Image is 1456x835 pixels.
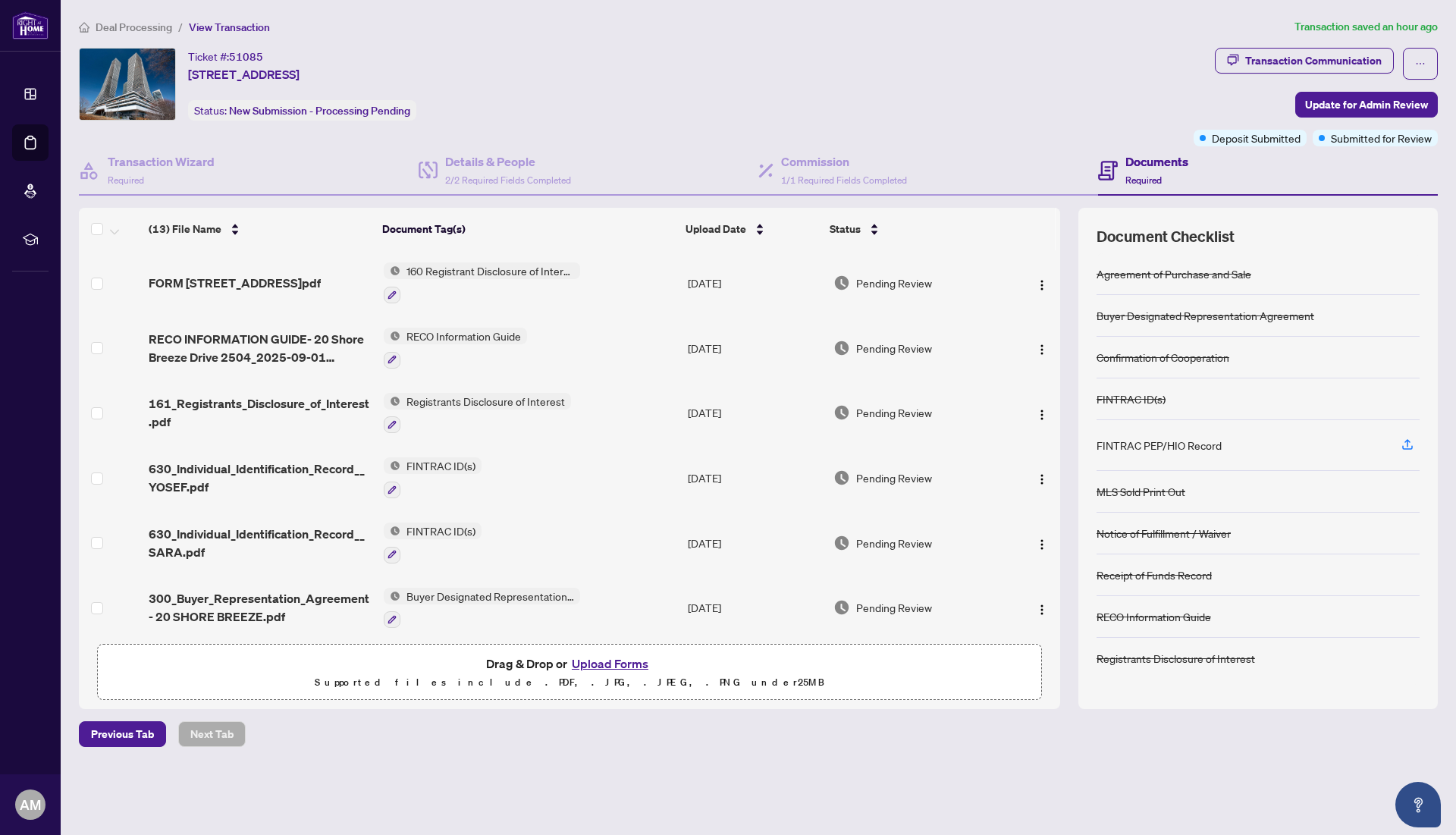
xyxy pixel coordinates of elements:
li: / [178,18,183,36]
span: Update for Admin Review [1305,93,1428,117]
span: Drag & Drop orUpload FormsSupported files include .PDF, .JPG, .JPEG, .PNG under25MB [98,645,1041,701]
article: Transaction saved an hour ago [1294,18,1438,36]
div: RECO Information Guide [1097,608,1211,625]
div: Notice of Fulfillment / Waiver [1097,525,1231,541]
span: Pending Review [856,275,932,291]
button: Status IconFINTRAC ID(s) [384,523,482,563]
span: Deal Processing [96,20,172,34]
button: Logo [1030,271,1054,295]
span: Registrants Disclosure of Interest [400,393,571,410]
td: [DATE] [682,510,827,576]
div: FINTRAC PEP/HIO Record [1097,437,1222,454]
button: Transaction Communication [1215,48,1394,74]
span: ellipsis [1415,58,1426,69]
img: Logo [1036,473,1048,485]
span: Required [1125,174,1162,186]
span: 630_Individual_Identification_Record__SARA.pdf [149,525,372,561]
div: FINTRAC ID(s) [1097,391,1166,407]
img: Logo [1036,409,1048,421]
button: Next Tab [178,721,246,747]
span: Buyer Designated Representation Agreement [400,588,580,604]
img: Document Status [833,404,850,421]
img: Logo [1036,538,1048,551]
button: Logo [1030,400,1054,425]
span: 160 Registrant Disclosure of Interest - Acquisition ofProperty [400,262,580,279]
th: Upload Date [679,208,824,250]
td: [DATE] [682,445,827,510]
button: Logo [1030,466,1054,490]
img: Status Icon [384,523,400,539]
img: Document Status [833,469,850,486]
button: Logo [1030,336,1054,360]
button: Logo [1030,531,1054,555]
button: Update for Admin Review [1295,92,1438,118]
span: [STREET_ADDRESS] [188,65,300,83]
span: RECO INFORMATION GUIDE- 20 Shore Breeze Drive 2504_2025-09-01 17_44_35.pdf [149,330,372,366]
img: Status Icon [384,393,400,410]
span: Document Checklist [1097,226,1235,247]
img: Status Icon [384,262,400,279]
span: View Transaction [189,20,270,34]
h4: Transaction Wizard [108,152,215,171]
td: [DATE] [682,315,827,381]
span: AM [20,794,41,815]
div: Status: [188,100,416,121]
div: Confirmation of Cooperation [1097,349,1229,366]
button: Status IconRegistrants Disclosure of Interest [384,393,571,434]
div: Ticket #: [188,48,263,65]
button: Previous Tab [79,721,166,747]
span: FORM [STREET_ADDRESS]pdf [149,274,321,292]
img: Status Icon [384,328,400,344]
span: Status [830,221,861,237]
div: Receipt of Funds Record [1097,567,1212,583]
img: Document Status [833,340,850,356]
span: Drag & Drop or [486,654,653,673]
span: FINTRAC ID(s) [400,523,482,539]
span: FINTRAC ID(s) [400,457,482,474]
div: Buyer Designated Representation Agreement [1097,307,1314,324]
span: Deposit Submitted [1212,130,1301,146]
span: 2/2 Required Fields Completed [445,174,571,186]
span: RECO Information Guide [400,328,527,344]
img: Logo [1036,604,1048,616]
span: Required [108,174,144,186]
div: Agreement of Purchase and Sale [1097,265,1251,282]
td: [DATE] [682,250,827,315]
button: Status IconBuyer Designated Representation Agreement [384,588,580,629]
img: IMG-W12110928_1.jpg [80,49,175,120]
img: Document Status [833,599,850,616]
img: Logo [1036,279,1048,291]
div: Registrants Disclosure of Interest [1097,650,1255,667]
span: home [79,22,89,33]
span: New Submission - Processing Pending [229,104,410,118]
span: 1/1 Required Fields Completed [781,174,907,186]
span: 300_Buyer_Representation_Agreement - 20 SHORE BREEZE.pdf [149,589,372,626]
span: (13) File Name [149,221,221,237]
img: Status Icon [384,588,400,604]
th: Document Tag(s) [376,208,679,250]
span: Previous Tab [91,722,154,746]
img: Status Icon [384,457,400,474]
p: Supported files include .PDF, .JPG, .JPEG, .PNG under 25 MB [107,673,1032,692]
span: Pending Review [856,404,932,421]
button: Upload Forms [567,654,653,673]
span: Submitted for Review [1331,130,1432,146]
button: Status IconFINTRAC ID(s) [384,457,482,498]
th: Status [824,208,1004,250]
img: Document Status [833,275,850,291]
span: Upload Date [686,221,746,237]
button: Status IconRECO Information Guide [384,328,527,369]
button: Status Icon160 Registrant Disclosure of Interest - Acquisition ofProperty [384,262,580,303]
td: [DATE] [682,576,827,641]
h4: Documents [1125,152,1188,171]
span: Pending Review [856,469,932,486]
span: 161_Registrants_Disclosure_of_Interest.pdf [149,394,372,431]
div: MLS Sold Print Out [1097,483,1185,500]
div: Transaction Communication [1245,49,1382,73]
span: Pending Review [856,340,932,356]
button: Open asap [1395,782,1441,827]
th: (13) File Name [143,208,376,250]
img: Logo [1036,344,1048,356]
img: logo [12,11,49,39]
img: Document Status [833,535,850,551]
